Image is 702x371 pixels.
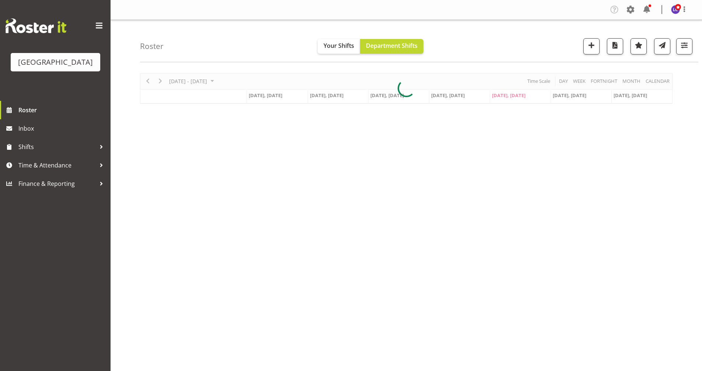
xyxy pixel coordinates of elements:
[18,160,96,171] span: Time & Attendance
[631,38,647,54] button: Highlight an important date within the roster.
[18,123,107,134] span: Inbox
[6,18,66,33] img: Rosterit website logo
[654,38,670,54] button: Send a list of all shifts for the selected filtered period to all rostered employees.
[18,57,93,68] div: [GEOGRAPHIC_DATA]
[366,42,418,50] span: Department Shifts
[18,105,107,116] span: Roster
[607,38,623,54] button: Download a PDF of the roster according to the set date range.
[18,178,96,189] span: Finance & Reporting
[324,42,354,50] span: Your Shifts
[671,5,680,14] img: laurie-cook11580.jpg
[18,141,96,152] span: Shifts
[140,42,164,50] h4: Roster
[318,39,360,54] button: Your Shifts
[583,38,600,54] button: Add a new shift
[360,39,423,54] button: Department Shifts
[676,38,692,54] button: Filter Shifts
